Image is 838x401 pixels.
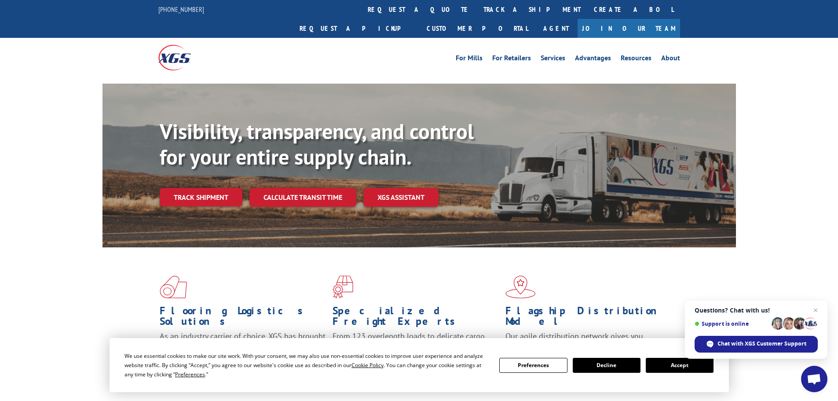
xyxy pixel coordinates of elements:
h1: Specialized Freight Experts [333,305,499,331]
span: Cookie Policy [351,361,384,369]
a: About [661,55,680,64]
a: Request a pickup [293,19,420,38]
a: [PHONE_NUMBER] [158,5,204,14]
h1: Flagship Distribution Model [505,305,672,331]
button: Preferences [499,358,567,373]
a: For Retailers [492,55,531,64]
img: xgs-icon-flagship-distribution-model-red [505,276,536,298]
a: Open chat [801,366,827,392]
span: Questions? Chat with us! [695,307,818,314]
a: XGS ASSISTANT [363,188,439,207]
span: As an industry carrier of choice, XGS has brought innovation and dedication to flooring logistics... [160,331,326,362]
a: Calculate transit time [249,188,356,207]
span: Preferences [175,371,205,378]
div: We use essential cookies to make our site work. With your consent, we may also use non-essential ... [124,351,489,379]
button: Decline [573,358,640,373]
a: Customer Portal [420,19,534,38]
b: Visibility, transparency, and control for your entire supply chain. [160,118,474,170]
a: Advantages [575,55,611,64]
span: Chat with XGS Customer Support [717,340,806,348]
a: Resources [621,55,651,64]
h1: Flooring Logistics Solutions [160,305,326,331]
a: Join Our Team [578,19,680,38]
img: xgs-icon-total-supply-chain-intelligence-red [160,276,187,298]
span: Our agile distribution network gives you nationwide inventory management on demand. [505,331,667,352]
a: Track shipment [160,188,242,206]
a: Services [541,55,565,64]
a: Agent [534,19,578,38]
span: Chat with XGS Customer Support [695,336,818,353]
span: Support is online [695,320,768,327]
button: Accept [646,358,714,373]
div: Cookie Consent Prompt [110,338,729,392]
a: For Mills [456,55,483,64]
img: xgs-icon-focused-on-flooring-red [333,276,353,298]
p: From 123 overlength loads to delicate cargo, our experienced staff knows the best way to move you... [333,331,499,370]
